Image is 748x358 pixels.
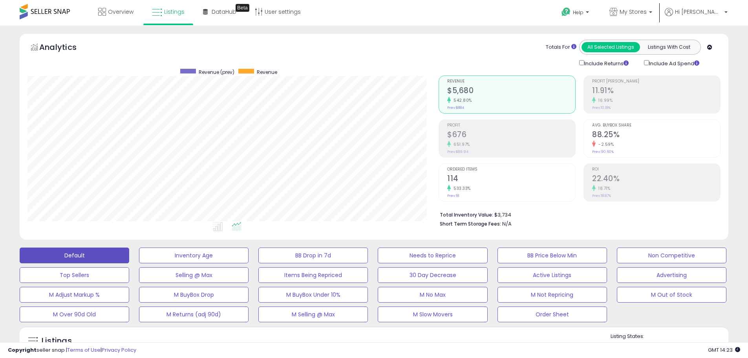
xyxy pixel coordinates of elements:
div: seller snap | | [8,347,136,354]
button: Active Listings [497,267,607,283]
span: Profit [PERSON_NAME] [592,79,720,84]
small: 651.97% [451,141,470,147]
small: 16.99% [596,97,613,103]
label: Active [618,342,633,349]
button: M No Max [378,287,487,303]
span: ROI [592,167,720,172]
h2: 11.91% [592,86,720,97]
button: M Adjust Markup % [20,287,129,303]
small: 542.80% [451,97,472,103]
button: M Selling @ Max [258,307,368,322]
div: Include Returns [573,59,638,68]
button: M Slow Movers [378,307,487,322]
button: BB Price Below Min [497,248,607,263]
span: Listings [164,8,185,16]
h2: 22.40% [592,174,720,185]
h5: Analytics [39,42,92,55]
button: Non Competitive [617,248,726,263]
button: M Returns (adj 90d) [139,307,249,322]
button: M BuyBox Under 10% [258,287,368,303]
span: My Stores [620,8,647,16]
span: Avg. Buybox Share [592,123,720,128]
p: Listing States: [611,333,728,340]
button: BB Drop in 7d [258,248,368,263]
small: -2.59% [596,141,614,147]
button: Needs to Reprice [378,248,487,263]
button: Default [20,248,129,263]
button: Listings With Cost [640,42,698,52]
b: Total Inventory Value: [440,211,493,218]
button: 30 Day Decrease [378,267,487,283]
label: Deactivated [677,342,707,349]
small: Prev: 90.60% [592,149,614,154]
span: Revenue [257,69,277,75]
button: M Not Repricing [497,287,607,303]
button: Items Being Repriced [258,267,368,283]
h2: $676 [447,130,575,141]
button: Advertising [617,267,726,283]
small: Prev: 10.18% [592,105,611,110]
li: $3,734 [440,209,715,219]
button: M Over 90d Old [20,307,129,322]
button: M Out of Stock [617,287,726,303]
div: Include Ad Spend [638,59,712,68]
strong: Copyright [8,346,37,354]
a: Terms of Use [67,346,101,354]
h2: 88.25% [592,130,720,141]
a: Help [555,1,597,26]
h2: 114 [447,174,575,185]
small: 18.71% [596,185,610,191]
h2: $5,680 [447,86,575,97]
span: Ordered Items [447,167,575,172]
button: Top Sellers [20,267,129,283]
a: Privacy Policy [102,346,136,354]
a: Hi [PERSON_NAME] [665,8,728,26]
span: DataHub [212,8,236,16]
span: Profit [447,123,575,128]
button: Inventory Age [139,248,249,263]
i: Get Help [561,7,571,17]
span: Revenue (prev) [199,69,234,75]
button: All Selected Listings [582,42,640,52]
span: Revenue [447,79,575,84]
div: Tooltip anchor [236,4,249,12]
span: Hi [PERSON_NAME] [675,8,722,16]
button: M BuyBox Drop [139,287,249,303]
span: 2025-09-9 14:23 GMT [708,346,740,354]
button: Order Sheet [497,307,607,322]
small: Prev: $89.94 [447,149,468,154]
small: Prev: 18.87% [592,193,611,198]
div: Totals For [546,44,576,51]
small: Prev: $884 [447,105,464,110]
span: N/A [502,220,512,228]
h5: Listings [42,336,72,347]
b: Short Term Storage Fees: [440,220,501,227]
span: Help [573,9,583,16]
button: Selling @ Max [139,267,249,283]
small: 533.33% [451,185,471,191]
small: Prev: 18 [447,193,459,198]
span: Overview [108,8,134,16]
